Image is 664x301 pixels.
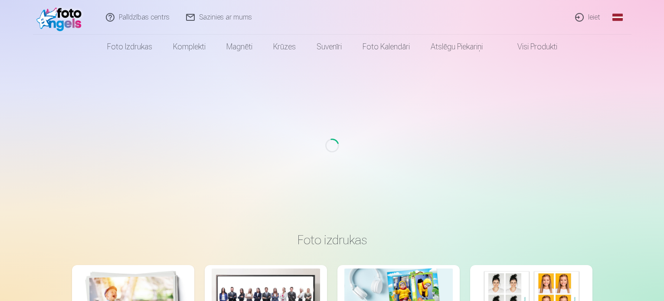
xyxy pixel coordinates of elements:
[36,3,86,31] img: /fa1
[352,35,420,59] a: Foto kalendāri
[493,35,568,59] a: Visi produkti
[79,232,585,248] h3: Foto izdrukas
[216,35,263,59] a: Magnēti
[263,35,306,59] a: Krūzes
[97,35,163,59] a: Foto izdrukas
[163,35,216,59] a: Komplekti
[306,35,352,59] a: Suvenīri
[420,35,493,59] a: Atslēgu piekariņi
